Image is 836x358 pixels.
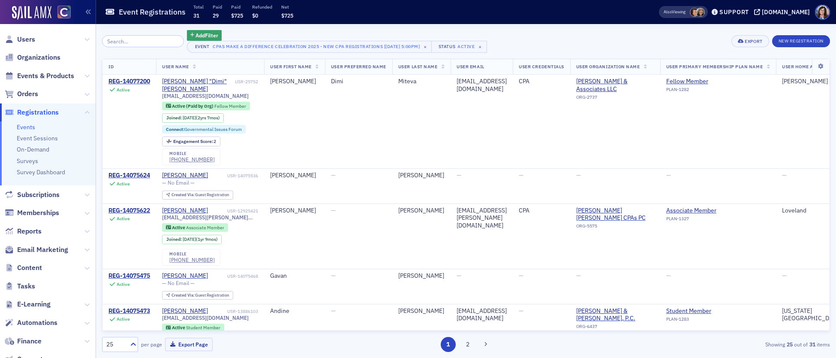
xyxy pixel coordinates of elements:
a: Memberships [5,208,59,218]
div: (2yrs 7mos) [183,115,220,121]
span: [EMAIL_ADDRESS][DOMAIN_NAME] [162,93,249,99]
div: Dimi [331,78,386,85]
div: [PERSON_NAME] [270,78,319,85]
div: Engagement Score: 2 [162,137,220,146]
a: REG-14075622 [108,207,150,215]
span: — [666,272,671,279]
span: Lauren Standiford [696,8,705,17]
a: [PERSON_NAME] "Dimi" [PERSON_NAME] [162,78,234,93]
p: Paid [213,4,222,10]
a: Fellow Member [666,78,708,85]
span: Subscriptions [17,190,60,200]
span: — [519,272,523,279]
p: Total [193,4,204,10]
span: Reports [17,227,42,236]
span: $725 [231,12,243,19]
span: Events & Products [17,71,74,81]
strong: 25 [785,340,794,348]
div: Joined: 2023-12-28 00:00:00 [162,235,222,244]
a: Active Associate Member [166,225,224,230]
div: [PERSON_NAME] [162,307,208,315]
div: ORG-5575 [576,223,654,232]
img: SailAMX [57,6,71,19]
div: Event [193,44,211,49]
div: Active [117,316,130,322]
div: [DOMAIN_NAME] [762,8,810,16]
span: Associate Member [186,225,224,231]
span: E-Learning [17,300,51,309]
span: — [331,206,336,214]
span: Created Via : [171,292,195,298]
input: Search… [102,35,184,47]
div: Active [457,44,475,49]
div: REG-14075473 [108,307,150,315]
div: USR-13886103 [210,309,259,314]
a: [PERSON_NAME] & Associates LLC [576,78,654,93]
a: View Homepage [51,6,71,20]
span: — [519,307,523,315]
a: Active (Paid by Org) Fellow Member [166,103,246,109]
a: [PERSON_NAME] [162,272,208,280]
div: Active [117,181,130,187]
a: Event Sessions [17,134,58,142]
span: Dryg Butler CPAs PC [576,207,654,222]
a: Subscriptions [5,190,60,200]
div: [PERSON_NAME] [398,307,445,315]
a: Reports [5,227,42,236]
a: Automations [5,318,57,328]
span: — No Email — [162,179,195,186]
button: AddFilter [187,30,222,41]
div: Active (Paid by Org): Active (Paid by Org): Fellow Member [162,102,250,110]
div: Active: Active: Student Member [162,324,224,332]
div: 25 [106,340,125,349]
span: — [666,171,671,179]
a: On-Demand [17,146,49,153]
span: Organizations [17,53,60,62]
span: Active [172,225,186,231]
label: per page [141,340,162,348]
span: Active (Paid by Org) [172,103,214,109]
p: Refunded [252,4,272,10]
span: Memberships [17,208,59,218]
a: Associate Member [666,207,716,215]
a: REG-14077200 [108,78,150,85]
div: Showing out of items [593,340,830,348]
div: mobile [169,252,215,257]
span: — [519,171,523,179]
span: — [331,307,336,315]
div: USR-12925421 [210,208,259,214]
div: CPA [519,207,564,215]
span: Viewing [664,9,686,15]
div: [PERSON_NAME] [270,172,319,179]
a: Student Member [666,307,711,315]
div: CPAs Make a Difference Celebration 2025 - New CPA Registrations [[DATE] 5:00pm] [213,42,420,51]
div: Active [117,216,130,221]
span: — No Email — [162,280,195,286]
span: User Name [162,64,189,70]
div: [PERSON_NAME] [398,207,445,215]
div: Active: Active: Associate Member [162,223,228,232]
div: Miteva [398,78,445,85]
span: — [782,171,787,179]
span: [DATE] [183,115,196,121]
span: — [782,272,787,279]
span: $0 [252,12,258,19]
a: Survey Dashboard [17,168,65,176]
span: User First Name [270,64,312,70]
div: Active [117,282,130,287]
span: 29 [213,12,219,19]
span: Add Filter [195,31,218,39]
div: [PERSON_NAME] [398,272,445,280]
a: Events & Products [5,71,74,81]
span: User Organization Name [576,64,640,70]
span: [EMAIL_ADDRESS][PERSON_NAME][DOMAIN_NAME] [162,214,258,221]
div: [PERSON_NAME] [398,172,445,179]
span: $725 [281,12,293,19]
div: [EMAIL_ADDRESS][DOMAIN_NAME] [457,78,507,93]
span: × [476,43,484,51]
div: [PHONE_NUMBER] [169,156,215,163]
